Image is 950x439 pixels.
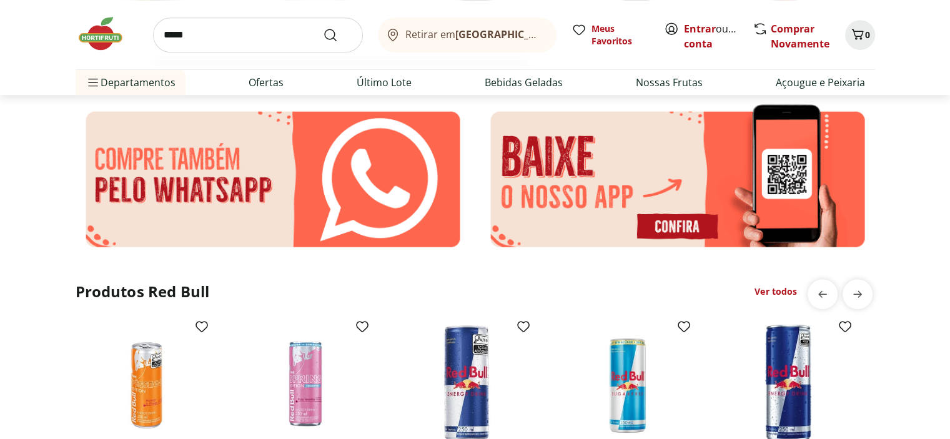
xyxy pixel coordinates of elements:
a: Meus Favoritos [571,22,649,47]
h2: Produtos Red Bull [76,282,210,302]
span: Departamentos [86,67,176,97]
a: Ver todos [755,285,797,298]
a: Último Lote [357,75,412,90]
span: 0 [865,29,870,41]
input: search [153,17,363,52]
span: ou [684,21,740,51]
button: Menu [86,67,101,97]
a: Ofertas [249,75,284,90]
a: Açougue e Peixaria [776,75,865,90]
a: Entrar [684,22,716,36]
button: Retirar em[GEOGRAPHIC_DATA]/[GEOGRAPHIC_DATA] [378,17,557,52]
a: Comprar Novamente [771,22,829,51]
span: Retirar em [405,29,543,40]
img: wpp [76,102,470,257]
a: Criar conta [684,22,753,51]
button: next [843,279,873,309]
a: Bebidas Geladas [485,75,563,90]
span: Meus Favoritos [591,22,649,47]
img: app [480,102,875,257]
button: Carrinho [845,20,875,50]
b: [GEOGRAPHIC_DATA]/[GEOGRAPHIC_DATA] [455,27,666,41]
a: Nossas Frutas [636,75,703,90]
button: Submit Search [323,27,353,42]
button: previous [808,279,838,309]
img: Hortifruti [76,15,138,52]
